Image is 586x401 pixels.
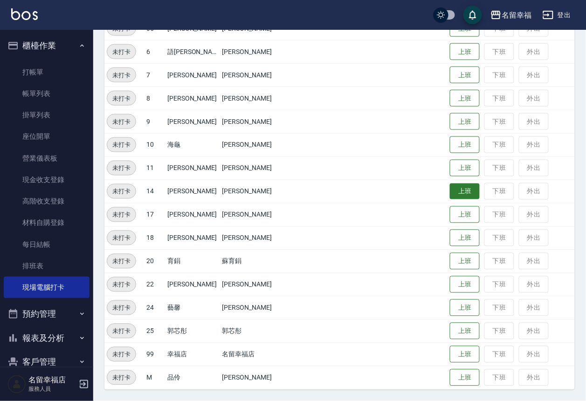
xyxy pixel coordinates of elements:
[165,63,220,87] td: [PERSON_NAME]
[220,156,284,180] td: [PERSON_NAME]
[4,126,90,147] a: 座位開單
[220,133,284,156] td: [PERSON_NAME]
[107,163,136,173] span: 未打卡
[220,250,284,273] td: 蘇育鋗
[145,343,165,366] td: 99
[7,375,26,394] img: Person
[220,366,284,389] td: [PERSON_NAME]
[463,6,482,24] button: save
[4,61,90,83] a: 打帳單
[165,110,220,133] td: [PERSON_NAME]
[4,255,90,277] a: 排班表
[145,156,165,180] td: 11
[220,180,284,203] td: [PERSON_NAME]
[4,326,90,350] button: 報表及分析
[165,87,220,110] td: [PERSON_NAME]
[145,273,165,296] td: 22
[107,210,136,220] span: 未打卡
[28,375,76,385] h5: 名留幸福店
[220,296,284,319] td: [PERSON_NAME]
[145,226,165,250] td: 18
[107,187,136,197] span: 未打卡
[450,276,480,293] button: 上班
[450,113,480,130] button: 上班
[165,133,220,156] td: 海龜
[450,184,480,200] button: 上班
[450,230,480,247] button: 上班
[145,296,165,319] td: 24
[107,70,136,80] span: 未打卡
[145,87,165,110] td: 8
[165,203,220,226] td: [PERSON_NAME]
[450,136,480,154] button: 上班
[145,366,165,389] td: M
[165,319,220,343] td: 郭芯彤
[107,280,136,290] span: 未打卡
[28,385,76,393] p: 服務人員
[165,226,220,250] td: [PERSON_NAME]
[4,190,90,212] a: 高階收支登錄
[145,63,165,87] td: 7
[220,203,284,226] td: [PERSON_NAME]
[450,43,480,61] button: 上班
[4,277,90,298] a: 現場電腦打卡
[165,296,220,319] td: 藝馨
[145,40,165,63] td: 6
[107,94,136,103] span: 未打卡
[165,40,220,63] td: 語[PERSON_NAME]
[11,8,38,20] img: Logo
[107,233,136,243] span: 未打卡
[220,40,284,63] td: [PERSON_NAME]
[165,273,220,296] td: [PERSON_NAME]
[145,203,165,226] td: 17
[165,343,220,366] td: 幸福店
[220,110,284,133] td: [PERSON_NAME]
[220,319,284,343] td: 郭芯彤
[107,257,136,266] span: 未打卡
[107,326,136,336] span: 未打卡
[145,250,165,273] td: 20
[145,319,165,343] td: 25
[107,303,136,313] span: 未打卡
[450,67,480,84] button: 上班
[450,253,480,270] button: 上班
[4,104,90,126] a: 掛單列表
[220,343,284,366] td: 名留幸福店
[4,34,90,58] button: 櫃檯作業
[502,9,531,21] div: 名留幸福
[487,6,535,25] button: 名留幸福
[4,83,90,104] a: 帳單列表
[107,47,136,57] span: 未打卡
[450,299,480,317] button: 上班
[4,169,90,190] a: 現金收支登錄
[4,302,90,326] button: 預約管理
[165,366,220,389] td: 品伶
[450,346,480,363] button: 上班
[539,7,575,24] button: 登出
[107,350,136,360] span: 未打卡
[4,148,90,169] a: 營業儀表板
[4,350,90,374] button: 客戶管理
[220,87,284,110] td: [PERSON_NAME]
[165,156,220,180] td: [PERSON_NAME]
[4,234,90,255] a: 每日結帳
[450,369,480,387] button: 上班
[145,180,165,203] td: 14
[165,180,220,203] td: [PERSON_NAME]
[450,206,480,224] button: 上班
[220,273,284,296] td: [PERSON_NAME]
[145,110,165,133] td: 9
[4,212,90,233] a: 材料自購登錄
[107,140,136,150] span: 未打卡
[450,323,480,340] button: 上班
[450,90,480,107] button: 上班
[165,250,220,273] td: 育鋗
[107,117,136,127] span: 未打卡
[220,226,284,250] td: [PERSON_NAME]
[450,160,480,177] button: 上班
[107,373,136,383] span: 未打卡
[145,133,165,156] td: 10
[220,63,284,87] td: [PERSON_NAME]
